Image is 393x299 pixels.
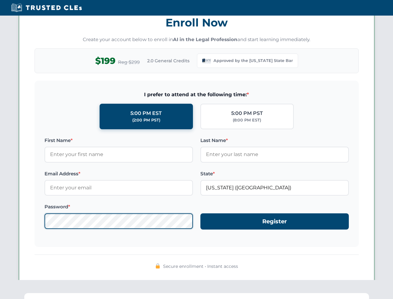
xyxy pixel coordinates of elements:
input: Enter your first name [44,147,193,162]
label: Last Name [200,137,349,144]
img: Louisiana State Bar [202,56,211,65]
input: Enter your email [44,180,193,196]
label: State [200,170,349,178]
img: 🔒 [155,263,160,268]
input: Enter your last name [200,147,349,162]
div: 5:00 PM PST [231,109,263,117]
h3: Enroll Now [35,13,359,32]
div: 5:00 PM EST [130,109,162,117]
div: (2:00 PM PST) [132,117,160,123]
span: 2.0 General Credits [147,57,189,64]
strong: AI in the Legal Profession [173,36,237,42]
label: Password [44,203,193,211]
label: First Name [44,137,193,144]
span: Reg $299 [118,59,140,66]
input: Louisiana (LA) [200,180,349,196]
span: Secure enrollment • Instant access [163,263,238,270]
div: (8:00 PM EST) [233,117,261,123]
span: $199 [95,54,115,68]
span: Approved by the [US_STATE] State Bar [213,58,293,64]
p: Create your account below to enroll in and start learning immediately. [35,36,359,43]
label: Email Address [44,170,193,178]
img: Trusted CLEs [9,3,84,12]
button: Register [200,213,349,230]
span: I prefer to attend at the following time: [44,91,349,99]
